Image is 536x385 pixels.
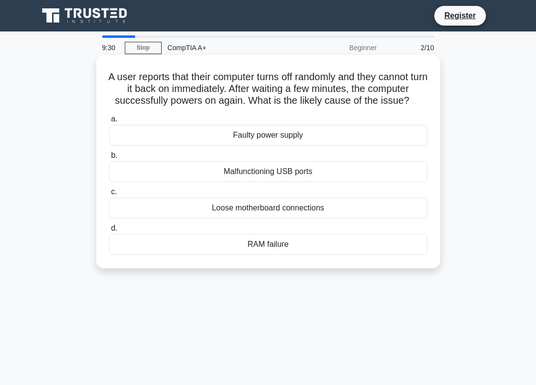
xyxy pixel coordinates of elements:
[109,161,427,182] div: Malfunctioning USB ports
[109,125,427,146] div: Faulty power supply
[109,198,427,218] div: Loose motherboard connections
[111,151,117,159] span: b.
[162,38,297,58] div: CompTIA A+
[383,38,440,58] div: 2/10
[297,38,383,58] div: Beginner
[111,115,117,123] span: a.
[111,224,117,232] span: d.
[96,38,125,58] div: 9:30
[109,234,427,255] div: RAM failure
[438,9,481,22] a: Register
[111,187,117,196] span: c.
[108,71,428,107] h5: A user reports that their computer turns off randomly and they cannot turn it back on immediately...
[125,42,162,54] a: Stop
